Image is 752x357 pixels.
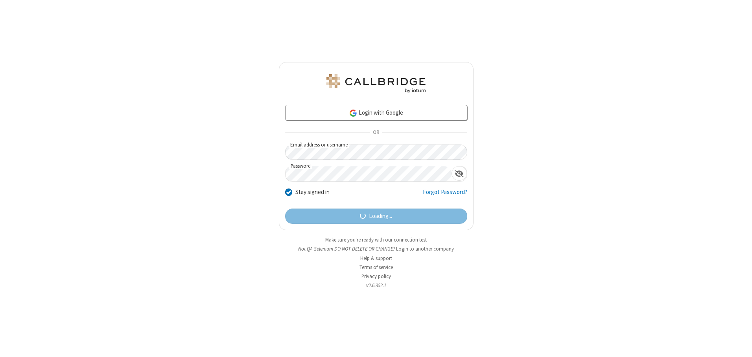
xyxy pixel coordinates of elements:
button: Login to another company [396,245,454,253]
a: Login with Google [285,105,467,121]
li: v2.6.352.1 [279,282,474,289]
img: google-icon.png [349,109,358,117]
a: Terms of service [359,264,393,271]
span: Loading... [369,212,392,221]
img: QA Selenium DO NOT DELETE OR CHANGE [325,74,427,93]
div: Show password [452,166,467,181]
a: Help & support [360,255,392,262]
label: Stay signed in [295,188,330,197]
a: Privacy policy [361,273,391,280]
span: OR [370,127,382,138]
a: Make sure you're ready with our connection test [325,236,427,243]
li: Not QA Selenium DO NOT DELETE OR CHANGE? [279,245,474,253]
button: Loading... [285,209,467,224]
a: Forgot Password? [423,188,467,203]
input: Password [286,166,452,181]
input: Email address or username [285,145,467,160]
